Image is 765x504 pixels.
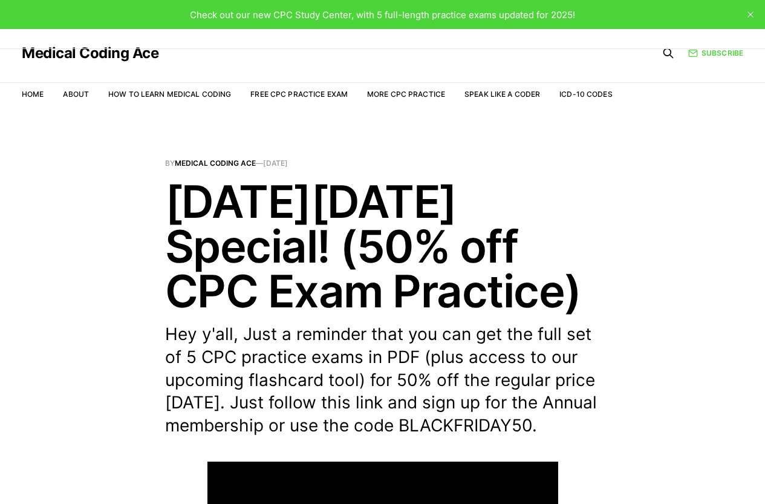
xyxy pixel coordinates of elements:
a: Speak Like a Coder [464,90,540,99]
a: ICD-10 Codes [559,90,612,99]
a: How to Learn Medical Coding [108,90,231,99]
span: By — [165,160,601,167]
a: About [63,90,89,99]
h1: [DATE][DATE] Special! (50% off CPC Exam Practice) [165,179,601,313]
a: Home [22,90,44,99]
a: Subscribe [688,47,743,59]
a: More CPC Practice [367,90,445,99]
p: Hey y'all, Just a reminder that you can get the full set of 5 CPC practice exams in PDF (plus acc... [165,323,601,437]
button: close [741,5,760,24]
a: Free CPC Practice Exam [250,90,348,99]
a: Medical Coding Ace [175,159,256,168]
span: Check out our new CPC Study Center, with 5 full-length practice exams updated for 2025! [190,9,575,21]
time: [DATE] [263,159,288,168]
a: Medical Coding Ace [22,46,158,61]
